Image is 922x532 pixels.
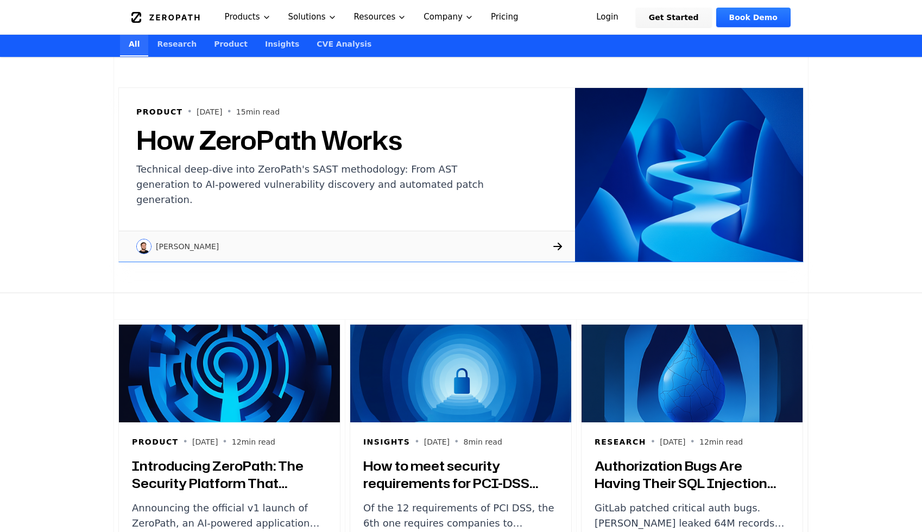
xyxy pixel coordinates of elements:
span: • [651,435,655,448]
p: [DATE] [660,436,685,447]
img: How ZeroPath Works [575,88,803,262]
p: [PERSON_NAME] [156,241,219,252]
h3: Introducing ZeroPath: The Security Platform That Actually Understands Your Code [132,457,327,492]
h6: Product [132,436,179,447]
span: • [690,435,695,448]
a: Login [583,8,631,27]
h2: How ZeroPath Works [136,127,501,153]
h6: Insights [363,436,410,447]
p: [DATE] [424,436,450,447]
a: Research [148,31,205,56]
span: • [226,105,231,118]
a: CVE Analysis [308,31,380,56]
h6: Product [136,106,183,117]
a: Get Started [636,8,712,27]
p: Of the 12 requirements of PCI DSS, the 6th one requires companies to maintain application securit... [363,501,558,531]
h3: Authorization Bugs Are Having Their SQL Injection Moment [595,457,790,492]
p: [DATE] [197,106,222,117]
span: • [187,105,192,118]
p: 15 min read [236,106,280,117]
img: Introducing ZeroPath: The Security Platform That Actually Understands Your Code [119,325,340,422]
h6: Research [595,436,646,447]
p: 12 min read [699,436,743,447]
a: Product [205,31,256,56]
p: 12 min read [232,436,275,447]
span: • [454,435,459,448]
p: [DATE] [192,436,218,447]
img: How to meet security requirements for PCI-DSS compliance? [350,325,571,422]
a: How ZeroPath WorksProduct•[DATE]•15min readHow ZeroPath WorksTechnical deep-dive into ZeroPath's ... [114,83,808,267]
h3: How to meet security requirements for PCI-DSS compliance? [363,457,558,492]
span: • [414,435,419,448]
a: Insights [256,31,308,56]
p: 8 min read [464,436,502,447]
p: Announcing the official v1 launch of ZeroPath, an AI-powered application security platform truste... [132,501,327,531]
a: Book Demo [716,8,791,27]
img: Raphael Karger [136,239,151,254]
span: • [183,435,188,448]
img: Authorization Bugs Are Having Their SQL Injection Moment [582,325,803,422]
p: GitLab patched critical auth bugs. [PERSON_NAME] leaked 64M records through a basic IDOR. Authori... [595,501,790,531]
a: All [120,31,148,56]
span: • [222,435,227,448]
p: Technical deep-dive into ZeroPath's SAST methodology: From AST generation to AI-powered vulnerabi... [136,162,501,207]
